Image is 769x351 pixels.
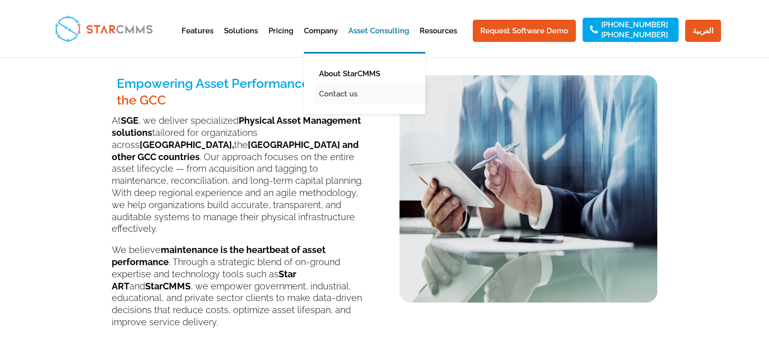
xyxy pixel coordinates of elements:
[112,244,370,328] p: We believe . Through a strategic blend of on-ground expertise and technology tools such as and , ...
[224,27,258,52] a: Solutions
[182,27,213,52] a: Features
[601,242,769,351] iframe: Chat Widget
[112,244,326,267] b: maintenance is the heartbeat of asset performance
[268,27,293,52] a: Pricing
[112,269,296,291] b: Star ART
[685,20,721,42] a: العربية
[117,76,352,108] span: Across the GCC
[112,115,370,244] p: At , we deliver specialized tailored for organizations across the . Our approach focuses on the e...
[473,20,576,42] a: Request Software Demo
[399,75,657,303] img: Asset Consulting
[314,64,430,84] a: About StarCMMS
[601,31,668,38] a: [PHONE_NUMBER]
[314,84,430,104] a: Contact us
[348,27,409,52] a: Asset Consulting
[420,27,457,52] a: Resources
[145,281,191,291] b: StarCMMS
[51,11,157,46] img: StarCMMS
[112,139,359,162] b: [GEOGRAPHIC_DATA] and other GCC countries
[601,21,668,28] a: [PHONE_NUMBER]
[121,115,139,126] b: SGE
[304,27,338,52] a: Company
[117,76,309,91] span: Empowering Asset Performance
[140,139,234,150] b: [GEOGRAPHIC_DATA],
